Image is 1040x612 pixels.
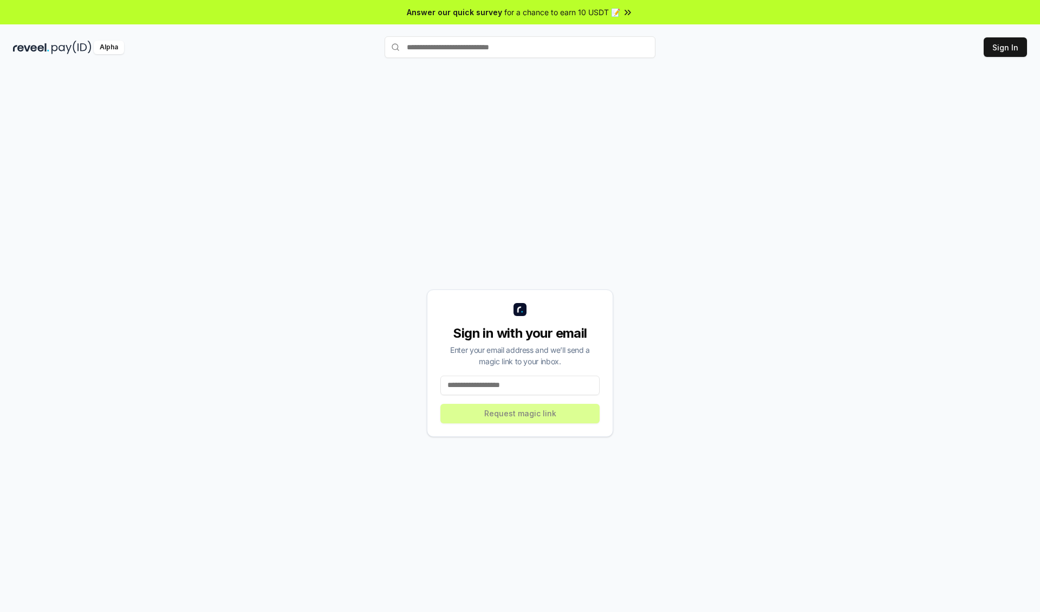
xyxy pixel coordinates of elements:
span: Answer our quick survey [407,7,502,18]
img: pay_id [51,41,92,54]
button: Sign In [984,37,1027,57]
img: reveel_dark [13,41,49,54]
div: Sign in with your email [440,325,600,342]
img: logo_small [513,303,526,316]
div: Enter your email address and we’ll send a magic link to your inbox. [440,344,600,367]
span: for a chance to earn 10 USDT 📝 [504,7,620,18]
div: Alpha [94,41,124,54]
